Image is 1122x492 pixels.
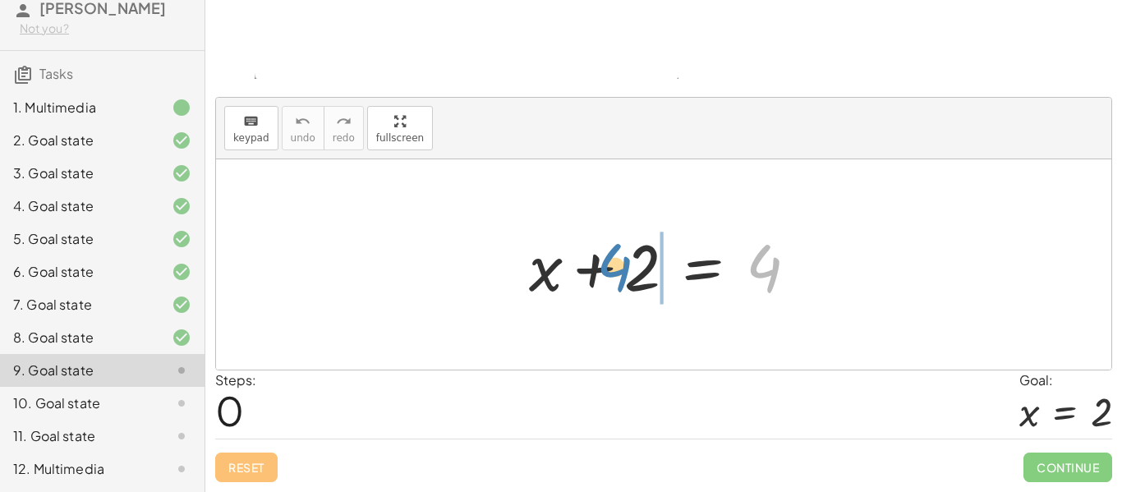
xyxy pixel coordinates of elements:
[324,106,364,150] button: redoredo
[13,131,145,150] div: 2. Goal state
[172,328,191,347] i: Task finished and correct.
[172,262,191,282] i: Task finished and correct.
[224,106,278,150] button: keyboardkeypad
[172,229,191,249] i: Task finished and correct.
[13,361,145,380] div: 9. Goal state
[172,163,191,183] i: Task finished and correct.
[376,132,424,144] span: fullscreen
[172,295,191,315] i: Task finished and correct.
[172,459,191,479] i: Task not started.
[20,21,191,37] div: Not you?
[13,163,145,183] div: 3. Goal state
[172,131,191,150] i: Task finished and correct.
[1019,370,1112,390] div: Goal:
[172,361,191,380] i: Task not started.
[13,98,145,117] div: 1. Multimedia
[13,426,145,446] div: 11. Goal state
[13,196,145,216] div: 4. Goal state
[172,426,191,446] i: Task not started.
[172,393,191,413] i: Task not started.
[333,132,355,144] span: redo
[13,393,145,413] div: 10. Goal state
[39,65,73,82] span: Tasks
[13,262,145,282] div: 6. Goal state
[215,371,256,389] label: Steps:
[336,112,352,131] i: redo
[367,106,433,150] button: fullscreen
[291,132,315,144] span: undo
[215,385,244,435] span: 0
[13,229,145,249] div: 5. Goal state
[282,106,324,150] button: undoundo
[233,132,269,144] span: keypad
[172,98,191,117] i: Task finished.
[172,196,191,216] i: Task finished and correct.
[243,112,259,131] i: keyboard
[295,112,310,131] i: undo
[13,459,145,479] div: 12. Multimedia
[13,328,145,347] div: 8. Goal state
[13,295,145,315] div: 7. Goal state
